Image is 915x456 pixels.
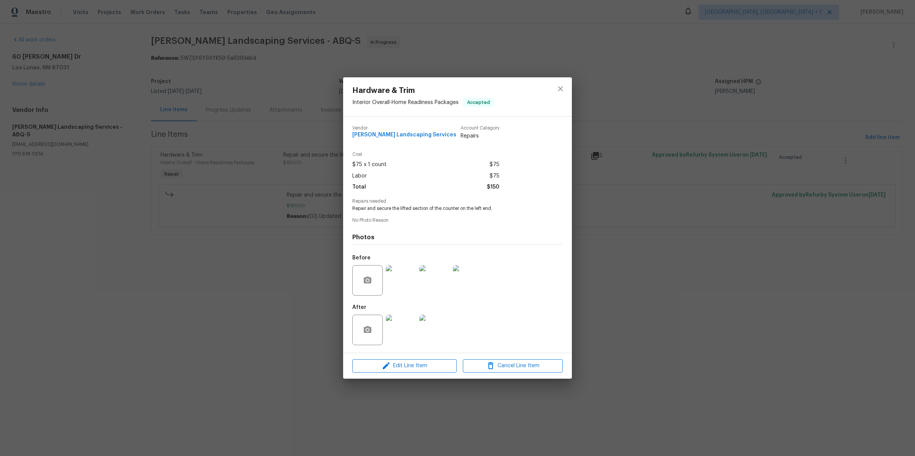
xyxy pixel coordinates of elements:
span: Total [352,182,366,193]
span: Interior Overall - Home Readiness Packages [352,100,459,105]
button: Edit Line Item [352,359,457,373]
span: Hardware & Trim [352,86,494,95]
span: No Photo Reason [352,218,563,223]
span: $75 x 1 count [352,159,387,170]
span: $75 [490,171,499,182]
span: Labor [352,171,367,182]
span: Accepted [464,99,493,106]
span: Cost [352,152,499,157]
button: close [551,80,570,98]
button: Cancel Line Item [463,359,563,373]
span: Repairs needed [352,199,563,204]
span: Edit Line Item [355,361,454,371]
span: Cancel Line Item [465,361,560,371]
h5: Before [352,255,371,261]
span: [PERSON_NAME] Landscaping Services [352,132,456,138]
span: $150 [487,182,499,193]
span: Repair and secure the lifted section of the counter on the left end. [352,205,542,212]
span: $75 [490,159,499,170]
span: Account Category [461,126,499,131]
h5: After [352,305,366,310]
h4: Photos [352,234,563,241]
span: Repairs [461,132,499,140]
span: Vendor [352,126,456,131]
